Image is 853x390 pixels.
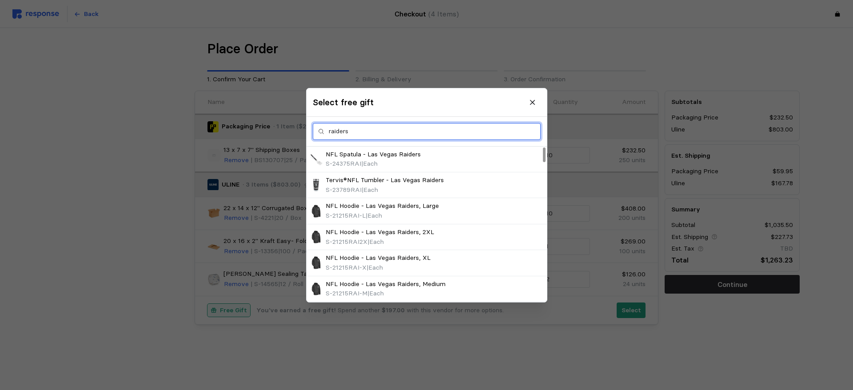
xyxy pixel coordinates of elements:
[313,96,374,108] h3: Select free gift
[326,263,367,271] span: S-21215RAI-X
[367,289,384,297] span: | Each
[326,185,362,193] span: S-23789RAI
[326,227,434,237] p: NFL Hoodie - Las Vegas Raiders, 2XL
[310,256,323,269] img: S-21215RAI-X
[310,153,323,166] img: S-24375RAI
[310,179,323,191] img: S-23789RAI
[310,204,323,217] img: S-21215RAI-L
[329,123,535,139] input: Search
[326,279,446,289] p: NFL Hoodie - Las Vegas Raiders, Medium
[326,289,367,297] span: S-21215RAI-M
[326,201,439,211] p: NFL Hoodie - Las Vegas Raiders, Large
[366,211,382,219] span: | Each
[310,282,323,295] img: S-21215RAI-M
[326,149,421,159] p: NFL Spatula - Las Vegas Raiders
[367,263,383,271] span: | Each
[361,159,378,167] span: | Each
[367,237,384,245] span: | Each
[362,185,378,193] span: | Each
[326,159,361,167] span: S-24375RAI
[326,175,444,185] p: Tervis®NFL Tumbler - Las Vegas Raiders
[310,231,323,243] img: S-21215RAI2X
[326,237,367,245] span: S-21215RAI2X
[326,211,366,219] span: S-21215RAI-L
[326,253,430,263] p: NFL Hoodie - Las Vegas Raiders, XL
